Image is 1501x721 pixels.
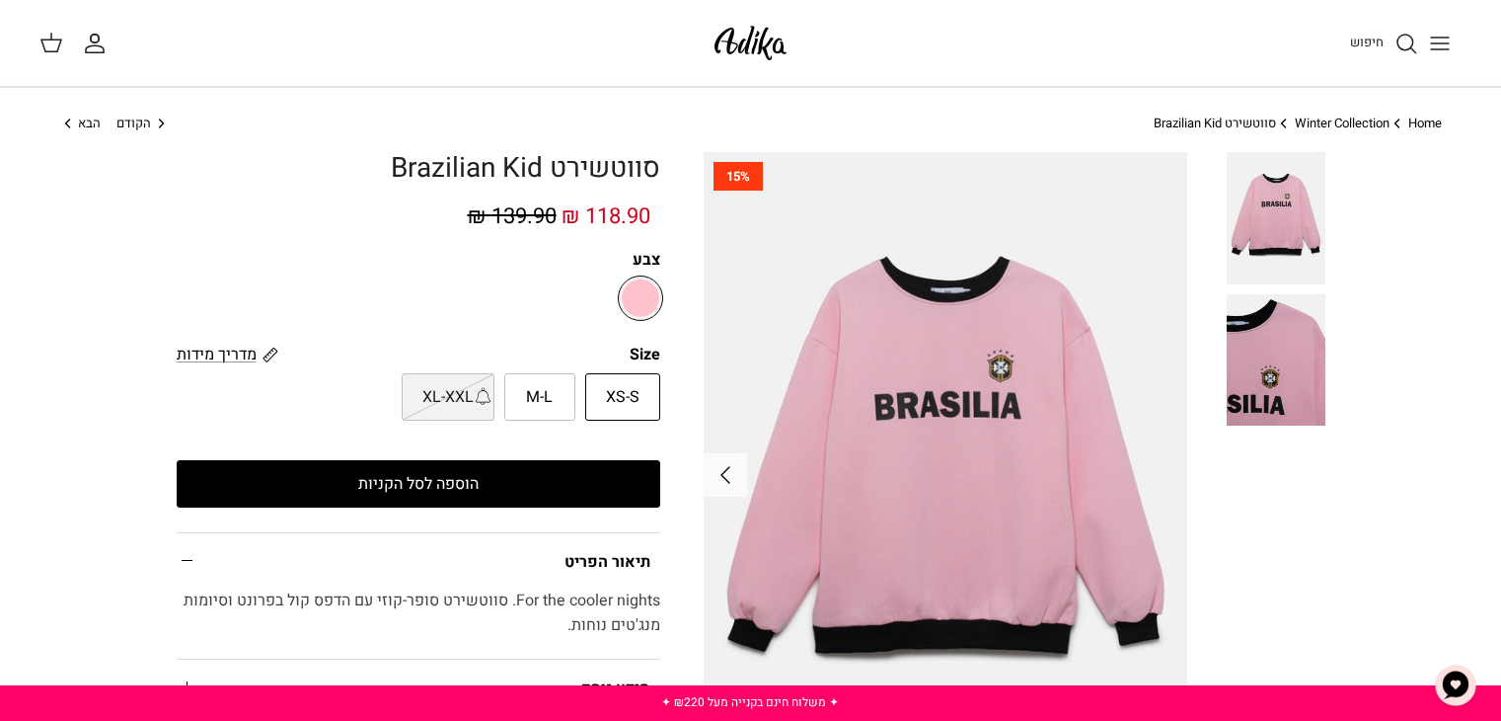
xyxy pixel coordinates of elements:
[78,114,101,132] span: הבא
[177,343,257,366] span: מדריך מידות
[177,343,278,365] a: מדריך מידות
[116,114,151,132] span: הקודם
[1408,114,1442,132] a: Home
[661,693,839,711] a: ✦ משלוח חינם בקנייה מעל ₪220 ✦
[1350,33,1384,51] span: חיפוש
[562,200,650,232] span: 118.90 ₪
[1295,114,1389,132] a: Winter Collection
[704,453,747,497] button: Next
[177,249,660,271] label: צבע
[83,32,114,55] a: החשבון שלי
[177,660,660,714] summary: מידע נוסף
[177,460,660,508] button: הוספה לסל הקניות
[60,115,102,133] a: הבא
[116,115,170,133] a: הקודם
[606,385,639,411] span: XS-S
[1350,32,1418,55] a: חיפוש
[709,20,792,66] img: Adika IL
[1154,114,1276,132] a: סווטשירט Brazilian Kid
[177,589,660,659] div: For the cooler nights. סווטשירט סופר-קוזי עם הדפס קול בפרונט וסיומות מנג'טים נוחות.
[422,385,474,411] span: XL-XXL
[526,385,553,411] span: M-L
[60,115,1442,133] nav: Breadcrumbs
[177,533,660,588] summary: תיאור הפריט
[1418,22,1462,65] button: Toggle menu
[468,200,557,232] span: 139.90 ₪
[177,152,660,186] h1: סווטשירט Brazilian Kid
[630,344,660,365] legend: Size
[1426,656,1485,715] button: צ'אט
